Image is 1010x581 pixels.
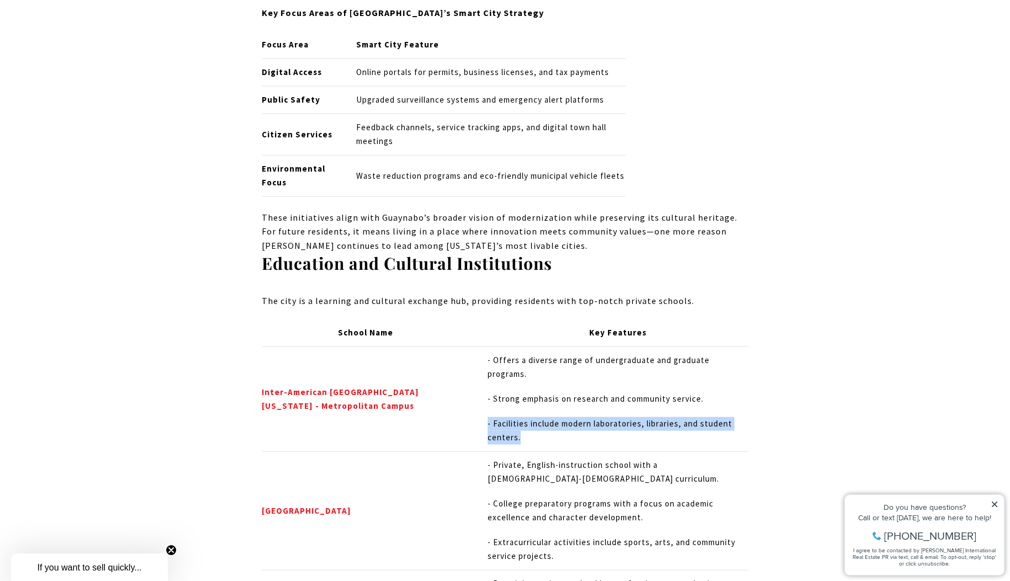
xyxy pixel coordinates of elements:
[488,498,713,523] span: - College preparatory programs with a focus on academic excellence and character development.
[347,86,626,114] td: Upgraded surveillance systems and emergency alert platforms
[338,327,393,338] strong: School Name
[488,460,719,484] span: - Private, English-instruction school with a [DEMOGRAPHIC_DATA]-[DEMOGRAPHIC_DATA] curriculum.
[488,355,710,379] span: - Offers a diverse range of undergraduate and graduate programs.
[14,68,157,89] span: I agree to be contacted by [PERSON_NAME] International Real Estate PR via text, call & email. To ...
[347,31,626,58] th: Smart City Feature
[488,393,704,404] span: - Strong emphasis on research and community service.
[37,563,141,572] span: If you want to sell quickly...
[262,129,332,140] strong: Citizen Services
[347,114,626,155] td: Feedback channels, service tracking apps, and digital town hall meetings
[12,25,160,33] div: Do you have questions?
[262,211,749,253] p: These initiatives align with Guaynabo’s broader vision of modernization while preserving its cult...
[589,327,647,338] strong: Key Features
[12,35,160,43] div: Call or text [DATE], we are here to help!
[262,163,325,188] strong: Environmental Focus
[166,545,177,556] button: Close teaser
[262,67,322,77] strong: Digital Access
[262,505,351,516] a: Wesleyan Academy - open in a new tab
[262,387,419,411] a: Inter-American University of Puerto Rico - Metropolitan Campus - open in a new tab
[262,31,347,58] th: Focus Area
[347,58,626,86] td: Online portals for permits, business licenses, and tax payments
[45,52,138,63] span: [PHONE_NUMBER]
[262,252,552,274] strong: Education and Cultural Institutions
[11,553,168,581] div: If you want to sell quickly...Close teaser
[488,537,736,561] span: - Extracurricular activities include sports, arts, and community service projects.
[262,295,694,306] span: The city is a learning and cultural exchange hub, providing residents with top-notch private scho...
[262,94,320,105] strong: Public Safety
[488,418,732,443] span: - Facilities include modern laboratories, libraries, and student centers.
[262,7,544,18] strong: Key Focus Areas of [GEOGRAPHIC_DATA]’s Smart City Strategy
[347,155,626,196] td: Waste reduction programs and eco-friendly municipal vehicle fleets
